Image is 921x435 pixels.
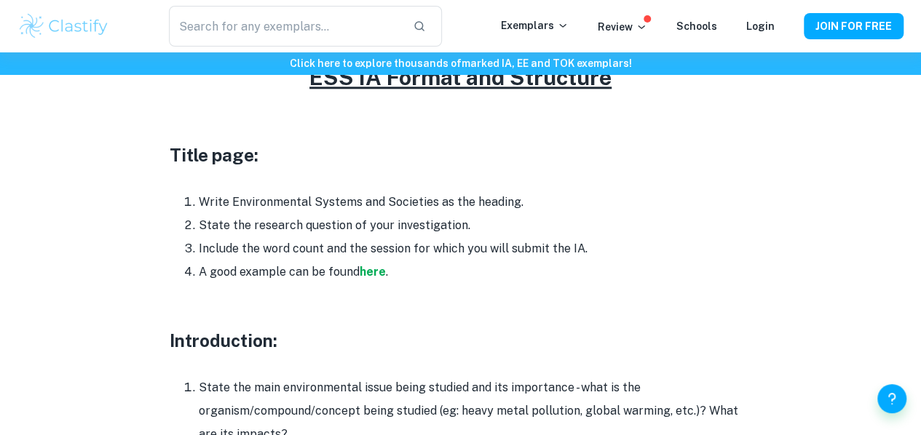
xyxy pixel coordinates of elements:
[199,214,752,237] li: State the research question of your investigation.
[877,384,906,413] button: Help and Feedback
[676,20,717,32] a: Schools
[804,13,904,39] button: JOIN FOR FREE
[17,12,110,41] img: Clastify logo
[199,237,752,260] li: Include the word count and the session for which you will submit the IA.
[360,265,386,279] a: here
[3,55,918,71] h6: Click here to explore thousands of marked IA, EE and TOK exemplars !
[199,191,752,214] li: Write Environmental Systems and Societies as the heading.
[598,19,647,35] p: Review
[309,64,612,90] u: ESS IA Format and Structure
[170,142,752,168] h3: Title page:
[501,17,569,33] p: Exemplars
[746,20,775,32] a: Login
[170,327,752,354] h3: Introduction:
[199,260,752,284] li: A good example can be found .
[169,6,402,47] input: Search for any exemplars...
